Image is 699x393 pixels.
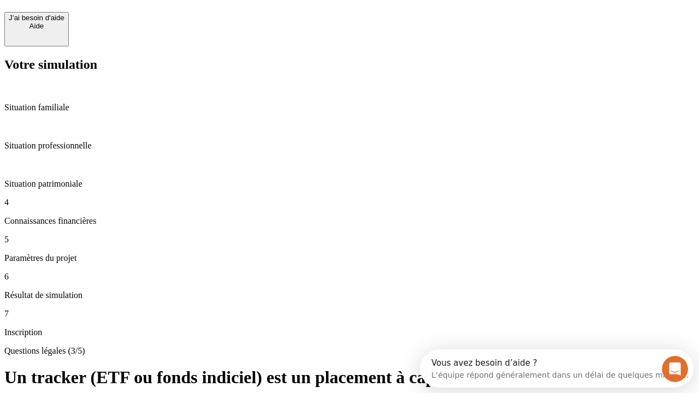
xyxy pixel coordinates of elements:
[4,235,695,245] p: 5
[4,216,695,226] p: Connaissances financières
[662,356,688,382] iframe: Intercom live chat
[9,14,64,22] div: J’ai besoin d'aide
[4,272,695,282] p: 6
[9,22,64,30] div: Aide
[11,9,269,18] div: Vous avez besoin d’aide ?
[4,12,69,46] button: J’ai besoin d'aideAide
[4,198,695,207] p: 4
[4,327,695,337] p: Inscription
[4,4,301,34] div: Ouvrir le Messenger Intercom
[4,57,695,72] h2: Votre simulation
[420,349,694,388] iframe: Intercom live chat discovery launcher
[4,346,695,356] p: Questions légales (3/5)
[4,367,695,388] h1: Un tracker (ETF ou fonds indiciel) est un placement à capital garanti ?
[4,141,695,151] p: Situation professionnelle
[4,179,695,189] p: Situation patrimoniale
[4,309,695,319] p: 7
[4,253,695,263] p: Paramètres du projet
[11,18,269,29] div: L’équipe répond généralement dans un délai de quelques minutes.
[4,103,695,112] p: Situation familiale
[4,290,695,300] p: Résultat de simulation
